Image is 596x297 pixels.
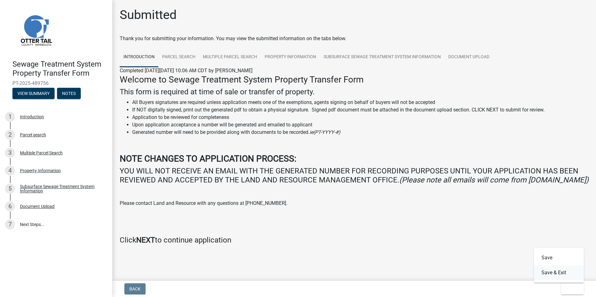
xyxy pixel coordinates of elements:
[120,7,177,22] h1: Submitted
[20,115,44,119] div: Introduction
[132,106,589,114] li: If NOT digitally signed, print out the generated pdf to obtain a physical signature. Signed pdf d...
[12,80,100,86] span: PT-2025-489756
[20,151,63,155] div: Multiple Parcel Search
[20,168,61,173] div: Property Information
[320,47,445,67] a: Subsurface Sewage Treatment System Information
[20,184,102,193] div: Subsurface Sewage Treatment System Information
[132,129,589,136] li: Generated number will need to be provided along with documents to be recorded.
[12,91,55,96] wm-modal-confirm: Summary
[120,74,589,85] h3: Welcome to Sewage Treatment System Property Transfer Form
[534,248,584,283] div: Exit
[5,201,15,211] div: 6
[5,219,15,229] div: 7
[445,47,493,67] a: Document Upload
[132,121,589,129] li: Upon application acceptance a number will be generated and emailed to applicant
[12,88,55,99] button: View Summary
[199,47,261,67] a: Multiple Parcel Search
[158,47,199,67] a: Parcel search
[534,265,584,280] button: Save & Exit
[310,129,340,135] i: ie(PT-YYYY-#)
[57,91,81,96] wm-modal-confirm: Notes
[120,35,589,42] div: Thank you for submitting your information. You may view the submitted information on the tabs below.
[399,176,589,184] i: (Please note all emails will come from [DOMAIN_NAME])
[5,130,15,140] div: 2
[120,153,296,164] strong: NOTE CHANGES TO APPLICATION PROCESS:
[534,250,584,265] button: Save
[132,99,589,106] li: All Buyers signatures are required unless application meets one of the exemptions, agents signing...
[12,7,59,53] img: Otter Tail County, Minnesota
[57,88,81,99] button: Notes
[136,236,155,244] strong: NEXT
[5,166,15,176] div: 4
[120,200,589,207] p: Please contact Land and Resource with any questions at [PHONE_NUMBER].
[120,47,158,67] a: Introduction
[261,47,320,67] a: Property Information
[132,114,589,121] li: Application to be reviewed for completeness
[20,133,46,137] div: Parcel search
[12,60,107,78] h4: Sewage Treatment System Property Transfer Form
[120,167,589,185] h4: YOU WILL NOT RECEIVE AN EMAIL WITH THE GENERATED NUMBER FOR RECORDING PURPOSES UNTIL YOUR APPLICA...
[20,204,55,209] div: Document Upload
[5,184,15,194] div: 5
[5,112,15,122] div: 1
[129,286,141,291] span: Back
[5,148,15,158] div: 3
[120,87,589,97] h4: This form is required at time of sale or transfer of property.
[120,236,589,245] h4: Click to continue application
[120,68,252,73] span: Completed [DATE][DATE] 10:06 AM CDT by [PERSON_NAME]
[124,283,146,295] button: Back
[566,286,575,291] span: Exit
[561,283,584,295] button: Exit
